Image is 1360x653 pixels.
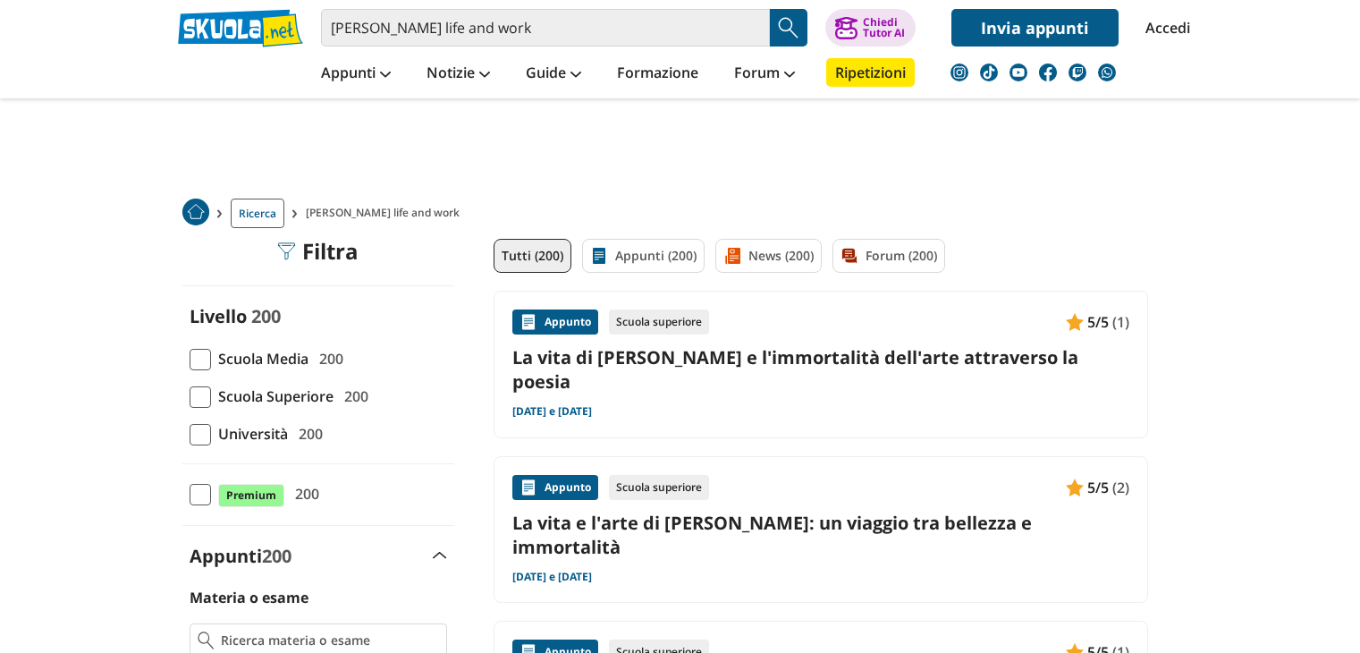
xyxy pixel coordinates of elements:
[306,199,467,228] span: [PERSON_NAME] life and work
[251,304,281,328] span: 200
[512,345,1129,394] a: La vita di [PERSON_NAME] e l'immortalità dell'arte attraverso la poesia
[1009,64,1027,81] img: youtube
[277,239,359,264] div: Filtra
[723,247,741,265] img: News filtro contenuto
[321,9,770,47] input: Cerca appunti, riassunti o versioni
[182,199,209,228] a: Home
[512,310,598,335] div: Appunto
[863,17,905,38] div: Chiedi Tutor AI
[262,544,291,568] span: 200
[1069,64,1086,81] img: twitch
[1066,313,1084,331] img: Appunti contenuto
[312,347,343,370] span: 200
[317,58,395,90] a: Appunti
[190,304,247,328] label: Livello
[211,385,334,408] span: Scuola Superiore
[337,385,368,408] span: 200
[582,239,705,273] a: Appunti (200)
[825,9,916,47] button: ChiediTutor AI
[590,247,608,265] img: Appunti filtro contenuto
[520,479,537,496] img: Appunti contenuto
[950,64,968,81] img: instagram
[512,404,592,419] a: [DATE] e [DATE]
[231,199,284,228] a: Ricerca
[198,632,215,649] img: Ricerca materia o esame
[1039,64,1057,81] img: facebook
[1112,310,1129,334] span: (1)
[832,239,945,273] a: Forum (200)
[422,58,494,90] a: Notizie
[775,14,802,41] img: Cerca appunti, riassunti o versioni
[951,9,1119,47] a: Invia appunti
[1066,479,1084,496] img: Appunti contenuto
[190,588,308,607] label: Materia o esame
[494,239,571,273] a: Tutti (200)
[221,632,438,649] input: Ricerca materia o esame
[277,242,295,260] img: Filtra filtri mobile
[433,552,447,559] img: Apri e chiudi sezione
[1087,476,1109,499] span: 5/5
[715,239,822,273] a: News (200)
[512,570,592,584] a: [DATE] e [DATE]
[288,482,319,505] span: 200
[520,313,537,331] img: Appunti contenuto
[840,247,858,265] img: Forum filtro contenuto
[512,475,598,500] div: Appunto
[211,422,288,445] span: Università
[1145,9,1183,47] a: Accedi
[612,58,703,90] a: Formazione
[211,347,308,370] span: Scuola Media
[770,9,807,47] button: Search Button
[1112,476,1129,499] span: (2)
[609,310,709,335] div: Scuola superiore
[291,422,323,445] span: 200
[730,58,799,90] a: Forum
[521,58,586,90] a: Guide
[190,544,291,568] label: Appunti
[1098,64,1116,81] img: WhatsApp
[609,475,709,500] div: Scuola superiore
[218,484,284,507] span: Premium
[182,199,209,225] img: Home
[1087,310,1109,334] span: 5/5
[512,511,1129,559] a: La vita e l'arte di [PERSON_NAME]: un viaggio tra bellezza e immortalità
[980,64,998,81] img: tiktok
[826,58,915,87] a: Ripetizioni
